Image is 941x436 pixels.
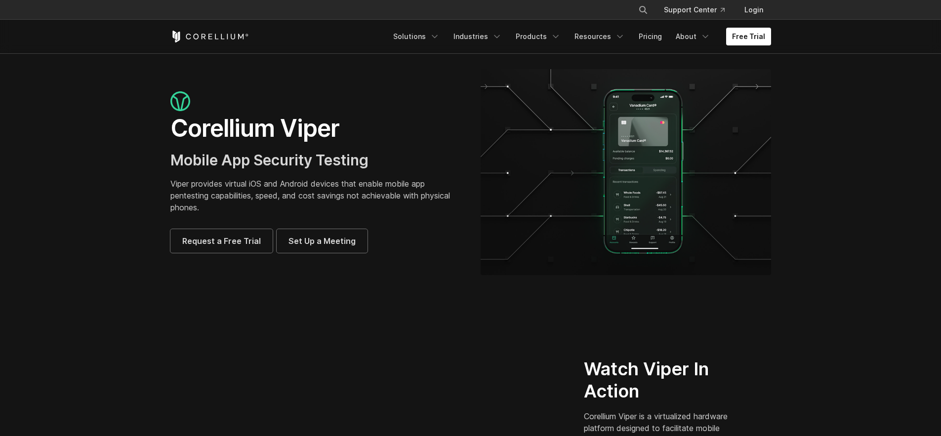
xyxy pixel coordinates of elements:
a: Resources [569,28,631,45]
img: viper_icon_large [170,91,190,112]
h1: Corellium Viper [170,114,461,143]
a: Solutions [387,28,446,45]
a: Free Trial [726,28,771,45]
div: Navigation Menu [387,28,771,45]
button: Search [634,1,652,19]
a: Login [736,1,771,19]
a: About [670,28,716,45]
span: Set Up a Meeting [288,235,356,247]
h2: Watch Viper In Action [584,358,734,402]
a: Support Center [656,1,733,19]
span: Request a Free Trial [182,235,261,247]
p: Viper provides virtual iOS and Android devices that enable mobile app pentesting capabilities, sp... [170,178,461,213]
a: Request a Free Trial [170,229,273,253]
a: Corellium Home [170,31,249,42]
a: Industries [448,28,508,45]
a: Set Up a Meeting [277,229,368,253]
a: Products [510,28,567,45]
a: Pricing [633,28,668,45]
img: viper_hero [481,69,771,275]
div: Navigation Menu [626,1,771,19]
span: Mobile App Security Testing [170,151,368,169]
